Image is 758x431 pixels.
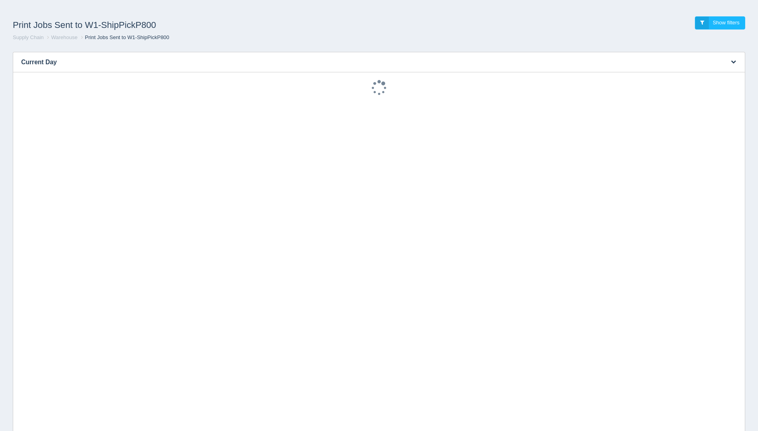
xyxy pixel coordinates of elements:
[13,16,379,34] h1: Print Jobs Sent to W1-ShipPickP800
[79,34,169,42] li: Print Jobs Sent to W1-ShipPickP800
[13,34,44,40] a: Supply Chain
[713,20,740,26] span: Show filters
[13,52,720,72] h3: Current Day
[695,16,745,30] a: Show filters
[51,34,78,40] a: Warehouse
